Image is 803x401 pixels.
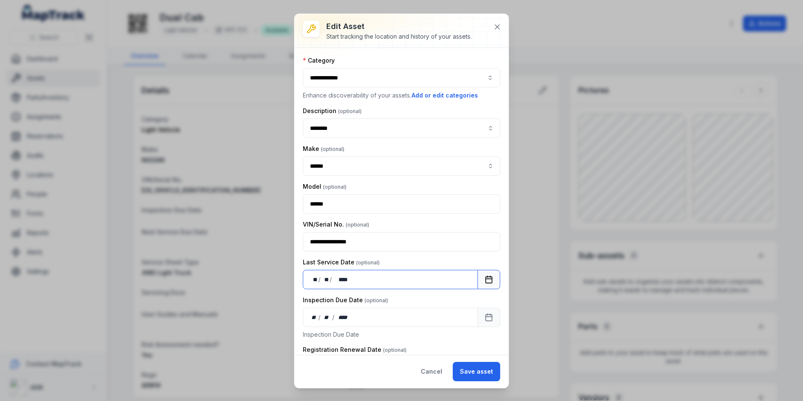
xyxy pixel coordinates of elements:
p: Inspection Due Date [303,330,500,339]
div: / [318,313,321,322]
label: Model [303,182,346,191]
div: Start tracking the location and history of your assets. [326,32,472,41]
div: / [332,313,335,322]
label: Make [303,145,344,153]
input: asset-edit:description-label [303,119,500,138]
div: month, [321,313,333,322]
label: Description [303,107,362,115]
label: Category [303,56,335,65]
button: Cancel [414,362,449,381]
div: / [318,275,321,284]
button: Save asset [453,362,500,381]
label: Registration Renewal Date [303,346,407,354]
button: Calendar [478,308,500,327]
p: Enhance discoverability of your assets. [303,91,500,100]
div: month, [321,275,330,284]
div: year, [333,275,349,284]
h3: Edit asset [326,21,472,32]
button: Calendar [478,270,500,289]
div: day, [310,275,318,284]
div: day, [310,313,318,322]
div: year, [335,313,351,322]
label: Inspection Due Date [303,296,388,304]
label: VIN/Serial No. [303,220,369,229]
input: asset-edit:cf[8261eee4-602e-4976-b39b-47b762924e3f]-label [303,156,500,176]
div: / [330,275,333,284]
label: Last Service Date [303,258,380,266]
button: Add or edit categories [411,91,478,100]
